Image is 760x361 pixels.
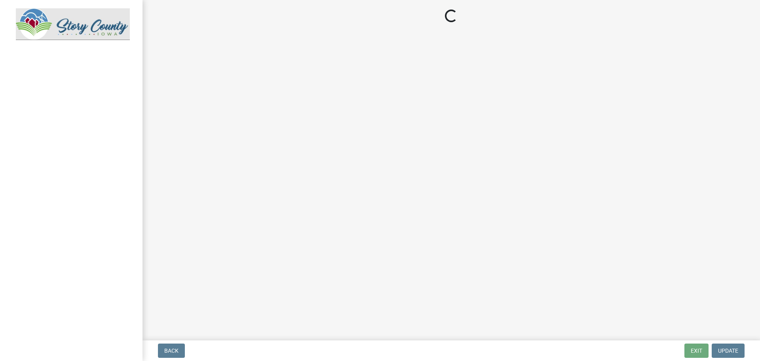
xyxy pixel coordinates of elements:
[718,348,738,354] span: Update
[712,344,745,358] button: Update
[16,8,130,40] img: Story County, Iowa
[158,344,185,358] button: Back
[684,344,709,358] button: Exit
[164,348,179,354] span: Back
